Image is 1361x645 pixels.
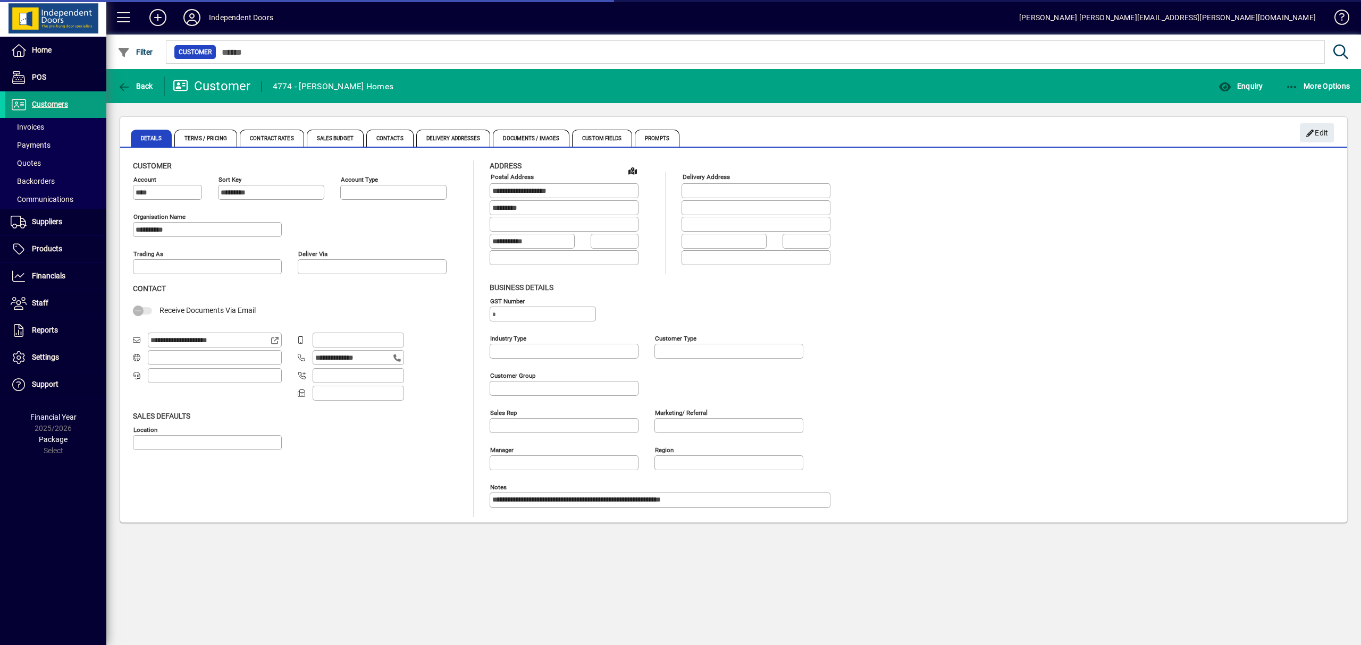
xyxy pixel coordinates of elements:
[174,130,238,147] span: Terms / Pricing
[5,154,106,172] a: Quotes
[1219,82,1263,90] span: Enquiry
[1216,77,1265,96] button: Enquiry
[106,77,165,96] app-page-header-button: Back
[11,123,44,131] span: Invoices
[32,326,58,334] span: Reports
[173,78,251,95] div: Customer
[273,78,394,95] div: 4774 - [PERSON_NAME] Homes
[133,250,163,258] mat-label: Trading as
[39,435,68,444] span: Package
[1300,123,1334,142] button: Edit
[5,371,106,398] a: Support
[5,236,106,262] a: Products
[366,130,414,147] span: Contacts
[179,47,212,57] span: Customer
[1283,77,1353,96] button: More Options
[493,130,569,147] span: Documents / Images
[655,446,674,453] mat-label: Region
[133,426,157,433] mat-label: Location
[490,334,526,342] mat-label: Industry type
[1306,124,1329,142] span: Edit
[5,317,106,344] a: Reports
[5,64,106,91] a: POS
[5,118,106,136] a: Invoices
[32,244,62,253] span: Products
[490,162,522,170] span: Address
[5,209,106,235] a: Suppliers
[490,297,525,304] mat-label: GST Number
[133,284,166,293] span: Contact
[141,8,175,27] button: Add
[5,263,106,290] a: Financials
[11,177,55,185] span: Backorders
[1019,9,1316,26] div: [PERSON_NAME] [PERSON_NAME][EMAIL_ADDRESS][PERSON_NAME][DOMAIN_NAME]
[5,136,106,154] a: Payments
[131,130,172,147] span: Details
[655,409,708,416] mat-label: Marketing/ Referral
[117,82,153,90] span: Back
[115,77,156,96] button: Back
[490,483,507,490] mat-label: Notes
[490,409,517,416] mat-label: Sales rep
[416,130,491,147] span: Delivery Addresses
[115,43,156,62] button: Filter
[32,299,48,307] span: Staff
[32,73,46,81] span: POS
[32,353,59,361] span: Settings
[490,371,535,379] mat-label: Customer group
[117,48,153,56] span: Filter
[5,172,106,190] a: Backorders
[11,141,51,149] span: Payments
[32,271,65,280] span: Financials
[490,283,553,292] span: Business details
[11,159,41,167] span: Quotes
[133,162,172,170] span: Customer
[32,380,58,388] span: Support
[11,195,73,203] span: Communications
[655,334,696,342] mat-label: Customer type
[1326,2,1348,37] a: Knowledge Base
[159,306,256,315] span: Receive Documents Via Email
[635,130,680,147] span: Prompts
[30,413,77,421] span: Financial Year
[624,162,641,179] a: View on map
[5,290,106,317] a: Staff
[240,130,304,147] span: Contract Rates
[133,412,190,420] span: Sales defaults
[175,8,209,27] button: Profile
[1286,82,1350,90] span: More Options
[133,213,186,220] mat-label: Organisation name
[307,130,364,147] span: Sales Budget
[219,176,241,183] mat-label: Sort key
[133,176,156,183] mat-label: Account
[5,190,106,208] a: Communications
[490,446,514,453] mat-label: Manager
[5,344,106,371] a: Settings
[572,130,632,147] span: Custom Fields
[298,250,327,258] mat-label: Deliver via
[209,9,273,26] div: Independent Doors
[32,217,62,226] span: Suppliers
[5,37,106,64] a: Home
[32,46,52,54] span: Home
[341,176,378,183] mat-label: Account Type
[32,100,68,108] span: Customers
